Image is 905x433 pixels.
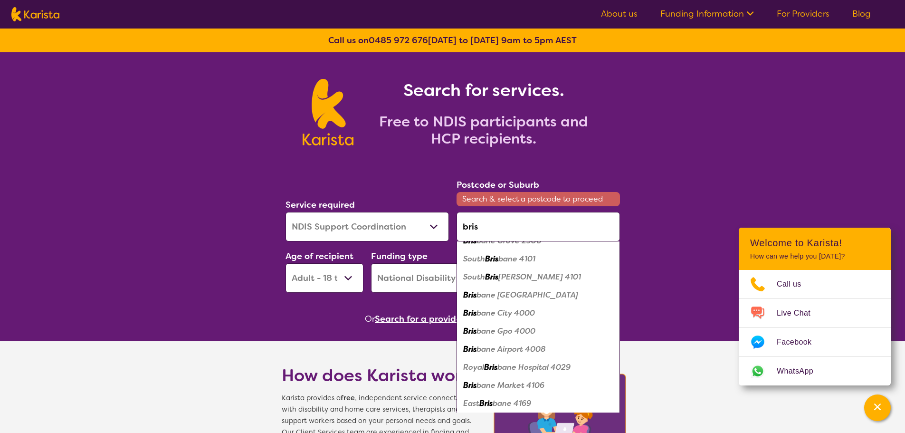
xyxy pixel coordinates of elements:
b: free [341,394,355,403]
em: bane Market 4106 [476,380,544,390]
span: Call us [777,277,813,291]
h1: How does Karista work? [282,364,481,387]
ul: Choose channel [739,270,891,385]
a: 0485 972 676 [369,35,428,46]
em: Bris [485,272,498,282]
a: For Providers [777,8,829,19]
em: Bris [463,380,476,390]
em: Bris [463,326,476,336]
em: bane Hospital 4029 [497,362,571,372]
em: Bris [463,308,476,318]
div: Brisbane Market 4106 [461,376,615,395]
em: bane 4169 [493,398,531,408]
em: Bris [479,398,493,408]
em: East [463,398,479,408]
em: bane City 4000 [476,308,535,318]
label: Age of recipient [286,250,353,262]
h2: Welcome to Karista! [750,237,879,249]
span: Search & select a postcode to proceed [457,192,620,206]
em: Bris [463,290,476,300]
img: Karista logo [11,7,59,21]
em: bane Grove 2580 [476,236,542,246]
div: Brisbane Gpo 4000 [461,322,615,340]
button: Channel Menu [864,395,891,421]
em: South [463,272,485,282]
div: Brisbane Adelaide Street 4000 [461,286,615,304]
em: bane 4101 [498,254,535,264]
a: About us [601,8,638,19]
span: Live Chat [777,306,822,320]
div: East Brisbane 4169 [461,395,615,413]
em: Bris [485,254,498,264]
p: How can we help you [DATE]? [750,252,879,260]
em: Bris [463,344,476,354]
a: Funding Information [660,8,754,19]
em: Bris [463,236,476,246]
input: Type [457,212,620,241]
em: bane Airport 4008 [476,344,546,354]
img: Karista logo [303,79,353,145]
em: [PERSON_NAME] 4101 [498,272,581,282]
button: Search for a provider to leave a review [375,312,540,326]
a: Blog [852,8,871,19]
em: bane [GEOGRAPHIC_DATA] [476,290,578,300]
em: Royal [463,362,484,372]
label: Postcode or Suburb [457,179,539,191]
b: Call us on [DATE] to [DATE] 9am to 5pm AEST [328,35,577,46]
label: Funding type [371,250,428,262]
div: South Brisbane 4101 [461,250,615,268]
em: bane Gpo 4000 [476,326,535,336]
div: South Brisbane Bc 4101 [461,268,615,286]
div: Brisbane Airport 4008 [461,340,615,358]
a: Web link opens in a new tab. [739,357,891,385]
span: Facebook [777,335,823,349]
div: Royal Brisbane Hospital 4029 [461,358,615,376]
h1: Search for services. [365,79,602,102]
div: Port Of Brisbane 4178 [461,413,615,431]
em: Bris [484,362,497,372]
em: South [463,254,485,264]
label: Service required [286,199,355,211]
span: Or [365,312,375,326]
h2: Free to NDIS participants and HCP recipients. [365,113,602,147]
span: WhatsApp [777,364,825,378]
div: Brisbane City 4000 [461,304,615,322]
div: Channel Menu [739,228,891,385]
